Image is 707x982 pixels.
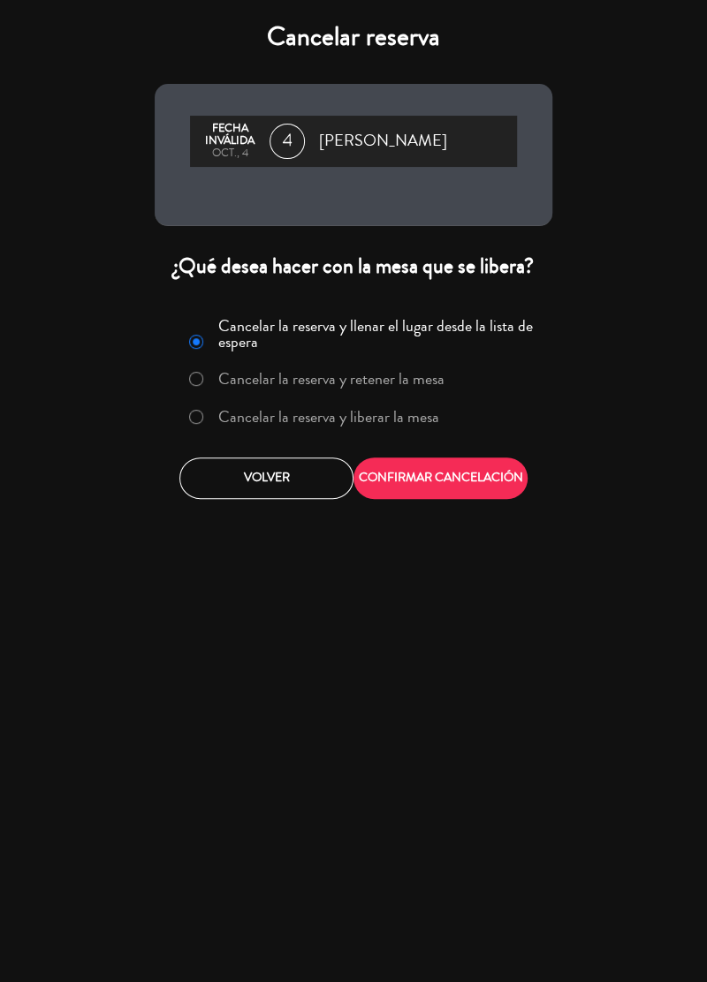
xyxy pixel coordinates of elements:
[179,457,353,499] button: Volver
[199,123,261,147] div: Fecha inválida
[218,318,542,350] label: Cancelar la reserva y llenar el lugar desde la lista de espera
[270,124,305,159] span: 4
[155,253,552,280] div: ¿Qué desea hacer con la mesa que se libera?
[218,371,445,387] label: Cancelar la reserva y retener la mesa
[319,128,447,155] span: [PERSON_NAME]
[353,457,528,499] button: CONFIRMAR CANCELACIÓN
[199,147,261,160] div: oct., 4
[218,409,439,425] label: Cancelar la reserva y liberar la mesa
[155,21,552,53] h4: Cancelar reserva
